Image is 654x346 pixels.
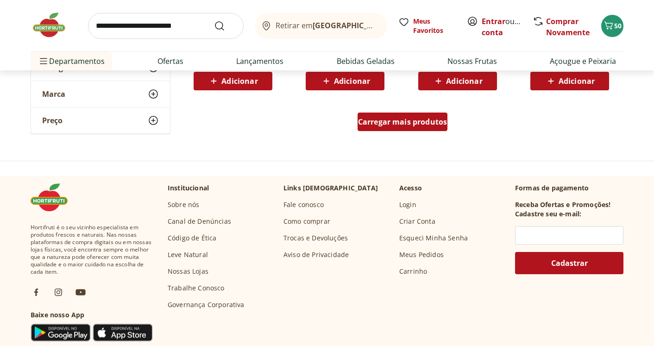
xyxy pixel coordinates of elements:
[168,300,245,309] a: Governança Corporativa
[157,56,183,67] a: Ofertas
[447,56,497,67] a: Nossas Frutas
[168,250,208,259] a: Leve Natural
[306,72,384,90] button: Adicionar
[399,217,435,226] a: Criar Conta
[214,20,236,31] button: Submit Search
[31,224,153,276] span: Hortifruti é o seu vizinho especialista em produtos frescos e naturais. Nas nossas plataformas de...
[194,72,272,90] button: Adicionar
[399,233,468,243] a: Esqueci Minha Senha
[337,56,395,67] a: Bebidas Geladas
[283,233,348,243] a: Trocas e Devoluções
[93,323,153,342] img: App Store Icon
[515,252,623,274] button: Cadastrar
[255,13,387,39] button: Retirar em[GEOGRAPHIC_DATA]/[GEOGRAPHIC_DATA]
[75,287,86,298] img: ytb
[482,16,523,38] span: ou
[168,200,199,209] a: Sobre nós
[31,310,153,320] h3: Baixe nosso App
[168,267,208,276] a: Nossas Lojas
[515,200,610,209] h3: Receba Ofertas e Promoções!
[614,21,622,30] span: 50
[530,72,609,90] button: Adicionar
[283,217,330,226] a: Como comprar
[31,287,42,298] img: fb
[446,77,482,85] span: Adicionar
[168,283,225,293] a: Trabalhe Conosco
[38,50,49,72] button: Menu
[413,17,456,35] span: Meus Favoritos
[283,250,349,259] a: Aviso de Privacidade
[31,323,91,342] img: Google Play Icon
[168,183,209,193] p: Institucional
[283,200,324,209] a: Fale conosco
[42,116,63,125] span: Preço
[31,81,170,107] button: Marca
[515,209,581,219] h3: Cadastre seu e-mail:
[398,17,456,35] a: Meus Favoritos
[31,107,170,133] button: Preço
[53,287,64,298] img: ig
[168,233,216,243] a: Código de Ética
[221,77,258,85] span: Adicionar
[236,56,283,67] a: Lançamentos
[358,118,447,126] span: Carregar mais produtos
[550,56,616,67] a: Açougue e Peixaria
[276,21,378,30] span: Retirar em
[399,200,416,209] a: Login
[551,259,588,267] span: Cadastrar
[334,77,370,85] span: Adicionar
[31,183,77,211] img: Hortifruti
[31,11,77,39] img: Hortifruti
[42,89,65,99] span: Marca
[168,217,231,226] a: Canal de Denúncias
[358,113,448,135] a: Carregar mais produtos
[88,13,244,39] input: search
[482,16,533,38] a: Criar conta
[482,16,505,26] a: Entrar
[399,267,427,276] a: Carrinho
[515,183,623,193] p: Formas de pagamento
[399,250,444,259] a: Meus Pedidos
[601,15,623,37] button: Carrinho
[283,183,378,193] p: Links [DEMOGRAPHIC_DATA]
[399,183,422,193] p: Acesso
[38,50,105,72] span: Departamentos
[559,77,595,85] span: Adicionar
[313,20,469,31] b: [GEOGRAPHIC_DATA]/[GEOGRAPHIC_DATA]
[418,72,497,90] button: Adicionar
[546,16,590,38] a: Comprar Novamente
